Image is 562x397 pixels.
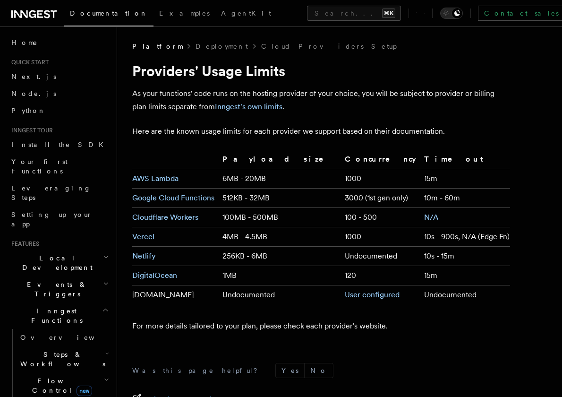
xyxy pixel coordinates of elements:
a: User configured [345,290,400,299]
span: Next.js [11,73,56,80]
h1: Providers' Usage Limits [132,62,510,79]
span: Inngest tour [8,127,53,134]
a: Node.js [8,85,111,102]
a: Setting up your app [8,206,111,233]
a: Install the SDK [8,136,111,153]
span: Flow Control [17,376,104,395]
span: Install the SDK [11,141,109,148]
td: 512KB - 32MB [219,189,341,208]
span: Overview [20,334,118,341]
a: Google Cloud Functions [132,193,214,202]
span: Inngest Functions [8,306,102,325]
span: Node.js [11,90,56,97]
button: Toggle dark mode [440,8,463,19]
a: Cloudflare Workers [132,213,198,222]
span: Events & Triggers [8,280,103,299]
span: Quick start [8,59,49,66]
span: Setting up your app [11,211,93,228]
td: 100 - 500 [341,208,420,227]
span: Features [8,240,39,248]
button: Inngest Functions [8,302,111,329]
a: N/A [424,213,438,222]
a: Python [8,102,111,119]
a: Your first Functions [8,153,111,180]
a: AgentKit [215,3,277,26]
td: [DOMAIN_NAME] [132,285,219,305]
a: Deployment [196,42,248,51]
td: Undocumented [341,247,420,266]
a: Netlify [132,251,156,260]
td: 120 [341,266,420,285]
span: Examples [159,9,210,17]
a: Next.js [8,68,111,85]
span: AgentKit [221,9,271,17]
p: For more details tailored to your plan, please check each provider's website. [132,319,510,333]
td: 100MB - 500MB [219,208,341,227]
a: Leveraging Steps [8,180,111,206]
p: Was this page helpful? [132,366,264,375]
button: Events & Triggers [8,276,111,302]
span: Documentation [70,9,148,17]
a: Overview [17,329,111,346]
a: Inngest's own limits [215,102,282,111]
span: Python [11,107,46,114]
td: 10m - 60m [420,189,510,208]
th: Concurrency [341,153,420,169]
a: Cloud Providers Setup [261,42,397,51]
span: Home [11,38,38,47]
span: new [77,386,92,396]
span: Your first Functions [11,158,68,175]
button: No [305,363,333,378]
td: 6MB - 20MB [219,169,341,189]
button: Local Development [8,250,111,276]
td: 1000 [341,227,420,247]
span: Platform [132,42,182,51]
td: 10s - 900s, N/A (Edge Fn) [420,227,510,247]
td: 1MB [219,266,341,285]
a: AWS Lambda [132,174,179,183]
td: Undocumented [420,285,510,305]
td: 1000 [341,169,420,189]
span: Leveraging Steps [11,184,91,201]
td: 15m [420,169,510,189]
p: As your functions' code runs on the hosting provider of your choice, you will be subject to provi... [132,87,510,113]
span: Steps & Workflows [17,350,105,369]
a: Documentation [64,3,153,26]
a: DigitalOcean [132,271,177,280]
a: Home [8,34,111,51]
button: Steps & Workflows [17,346,111,372]
a: Examples [153,3,215,26]
span: Local Development [8,253,103,272]
th: Timeout [420,153,510,169]
button: Yes [276,363,304,378]
p: Here are the known usage limits for each provider we support based on their documentation. [132,125,510,138]
td: 256KB - 6MB [219,247,341,266]
button: Search...⌘K [307,6,401,21]
td: 3000 (1st gen only) [341,189,420,208]
td: Undocumented [219,285,341,305]
a: Vercel [132,232,154,241]
th: Payload size [219,153,341,169]
td: 10s - 15m [420,247,510,266]
td: 15m [420,266,510,285]
kbd: ⌘K [382,9,395,18]
td: 4MB - 4.5MB [219,227,341,247]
